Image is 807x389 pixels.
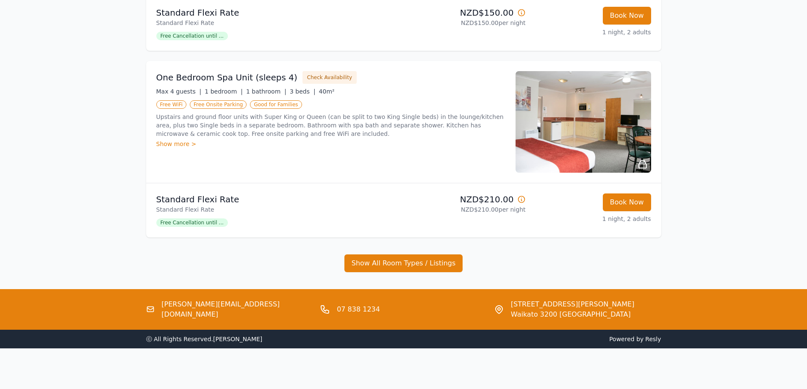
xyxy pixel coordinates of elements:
[156,72,297,83] h3: One Bedroom Spa Unit (sleeps 4)
[407,19,526,27] p: NZD$150.00 per night
[407,335,661,343] span: Powered by
[156,113,505,138] p: Upstairs and ground floor units with Super King or Queen (can be split to two King Single beds) i...
[603,7,651,25] button: Book Now
[205,88,243,95] span: 1 bedroom |
[246,88,286,95] span: 1 bathroom |
[156,140,505,148] div: Show more >
[511,299,635,309] span: [STREET_ADDRESS][PERSON_NAME]
[532,28,651,36] p: 1 night, 2 adults
[645,336,661,342] a: Resly
[302,71,357,84] button: Check Availability
[156,88,202,95] span: Max 4 guests |
[156,7,400,19] p: Standard Flexi Rate
[250,100,302,109] span: Good for Families
[161,299,313,320] a: [PERSON_NAME][EMAIL_ADDRESS][DOMAIN_NAME]
[337,304,380,315] a: 07 838 1234
[344,254,463,272] button: Show All Room Types / Listings
[156,205,400,214] p: Standard Flexi Rate
[156,193,400,205] p: Standard Flexi Rate
[156,19,400,27] p: Standard Flexi Rate
[156,32,228,40] span: Free Cancellation until ...
[407,205,526,214] p: NZD$210.00 per night
[511,309,635,320] span: Waikato 3200 [GEOGRAPHIC_DATA]
[190,100,247,109] span: Free Onsite Parking
[319,88,335,95] span: 40m²
[146,336,263,342] span: ⓒ All Rights Reserved. [PERSON_NAME]
[156,100,187,109] span: Free WiFi
[290,88,316,95] span: 3 beds |
[532,215,651,223] p: 1 night, 2 adults
[407,193,526,205] p: NZD$210.00
[156,218,228,227] span: Free Cancellation until ...
[407,7,526,19] p: NZD$150.00
[603,193,651,211] button: Book Now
